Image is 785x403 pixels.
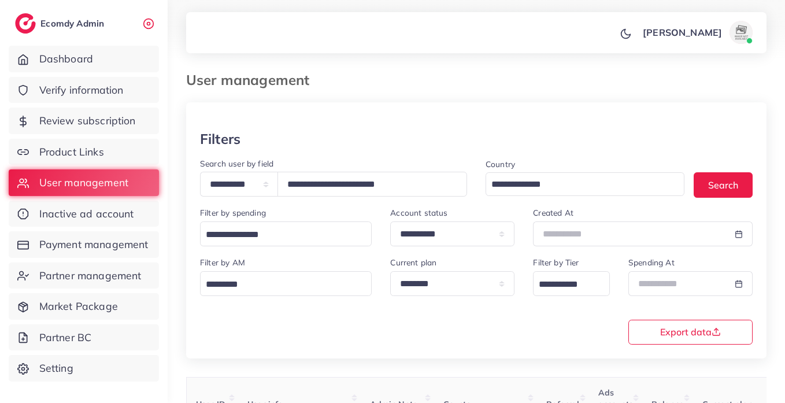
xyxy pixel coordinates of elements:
[15,13,107,34] a: logoEcomdy Admin
[486,158,515,170] label: Country
[9,139,159,165] a: Product Links
[9,293,159,320] a: Market Package
[9,231,159,258] a: Payment management
[39,268,142,283] span: Partner management
[9,201,159,227] a: Inactive ad account
[9,108,159,134] a: Review subscription
[9,77,159,103] a: Verify information
[39,299,118,314] span: Market Package
[9,169,159,196] a: User management
[200,158,273,169] label: Search user by field
[200,131,240,147] h3: Filters
[533,257,579,268] label: Filter by Tier
[39,51,93,66] span: Dashboard
[487,176,669,194] input: Search for option
[39,175,128,190] span: User management
[533,271,610,296] div: Search for option
[39,361,73,376] span: Setting
[636,21,757,44] a: [PERSON_NAME]avatar
[200,257,245,268] label: Filter by AM
[390,257,436,268] label: Current plan
[39,330,92,345] span: Partner BC
[39,237,149,252] span: Payment management
[200,207,266,219] label: Filter by spending
[40,18,107,29] h2: Ecomdy Admin
[535,276,595,294] input: Search for option
[486,172,684,196] div: Search for option
[628,257,675,268] label: Spending At
[39,113,136,128] span: Review subscription
[202,276,357,294] input: Search for option
[200,271,372,296] div: Search for option
[628,320,753,345] button: Export data
[9,262,159,289] a: Partner management
[9,46,159,72] a: Dashboard
[9,355,159,382] a: Setting
[643,25,722,39] p: [PERSON_NAME]
[15,13,36,34] img: logo
[660,327,721,337] span: Export data
[533,207,573,219] label: Created At
[9,324,159,351] a: Partner BC
[39,83,124,98] span: Verify information
[390,207,447,219] label: Account status
[39,206,134,221] span: Inactive ad account
[202,226,357,244] input: Search for option
[730,21,753,44] img: avatar
[186,72,319,88] h3: User management
[694,172,753,197] button: Search
[200,221,372,246] div: Search for option
[39,145,104,160] span: Product Links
